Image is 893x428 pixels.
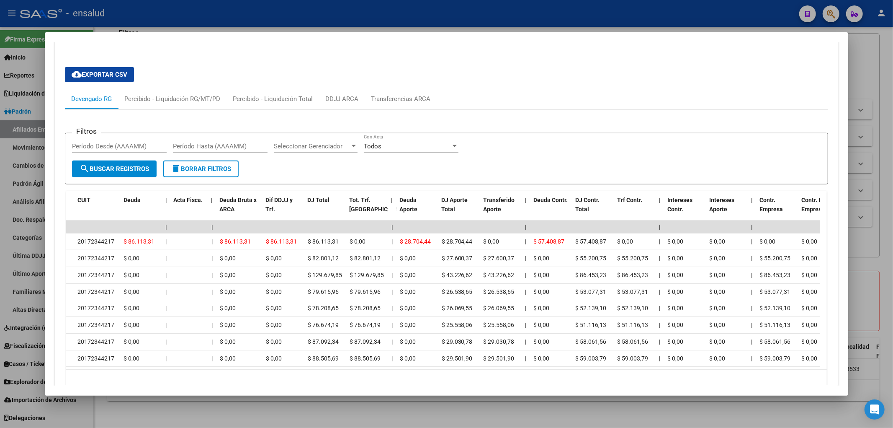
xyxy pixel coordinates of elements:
[266,255,282,262] span: $ 0,00
[760,322,791,328] span: $ 51.116,13
[534,355,550,362] span: $ 0,00
[802,305,818,311] span: $ 0,00
[74,191,120,228] datatable-header-cell: CUIT
[262,191,304,228] datatable-header-cell: Dif DDJJ y Trf.
[710,197,735,213] span: Intereses Aporte
[484,272,515,278] span: $ 43.226,62
[220,255,236,262] span: $ 0,00
[124,94,220,104] div: Percibido - Liquidación RG/MT/PD
[391,355,393,362] span: |
[308,355,339,362] span: $ 88.505,69
[659,322,661,328] span: |
[391,272,393,278] span: |
[576,238,607,245] span: $ 57.408,87
[668,197,693,213] span: Intereses Contr.
[400,272,416,278] span: $ 0,00
[80,163,90,174] mat-icon: search
[162,191,170,228] datatable-header-cell: |
[484,355,515,362] span: $ 29.501,90
[211,272,213,278] span: |
[802,197,828,213] span: Contr. Int. Empresa
[165,255,167,262] span: |
[748,191,757,228] datatable-header-cell: |
[371,94,430,104] div: Transferencias ARCA
[388,191,396,228] datatable-header-cell: |
[211,255,213,262] span: |
[576,322,607,328] span: $ 51.116,13
[525,305,527,311] span: |
[659,197,661,203] span: |
[802,355,818,362] span: $ 0,00
[576,255,607,262] span: $ 55.200,75
[77,270,114,280] div: 20172344217
[124,197,141,203] span: Deuda
[391,238,393,245] span: |
[71,94,112,104] div: Devengado RG
[438,191,480,228] datatable-header-cell: DJ Aporte Total
[668,238,684,245] span: $ 0,00
[350,305,381,311] span: $ 78.208,65
[400,197,418,213] span: Deuda Aporte
[664,191,706,228] datatable-header-cell: Intereses Contr.
[391,305,393,311] span: |
[618,197,643,203] span: Trf Contr.
[165,238,167,245] span: |
[659,355,661,362] span: |
[396,191,438,228] datatable-header-cell: Deuda Aporte
[668,288,684,295] span: $ 0,00
[525,223,527,230] span: |
[165,355,167,362] span: |
[668,355,684,362] span: $ 0,00
[530,191,572,228] datatable-header-cell: Deuda Contr.
[576,288,607,295] span: $ 53.077,31
[760,355,791,362] span: $ 59.003,79
[350,197,407,213] span: Tot. Trf. [GEOGRAPHIC_DATA]
[442,355,473,362] span: $ 29.501,90
[668,322,684,328] span: $ 0,00
[442,305,473,311] span: $ 26.069,55
[346,191,388,228] datatable-header-cell: Tot. Trf. Bruto
[77,320,114,330] div: 20172344217
[484,322,515,328] span: $ 25.558,06
[72,71,127,78] span: Exportar CSV
[211,355,213,362] span: |
[618,338,649,345] span: $ 58.061,56
[760,305,791,311] span: $ 52.139,10
[802,338,818,345] span: $ 0,00
[751,355,753,362] span: |
[400,255,416,262] span: $ 0,00
[65,67,134,82] button: Exportar CSV
[211,223,213,230] span: |
[124,272,139,278] span: $ 0,00
[400,238,431,245] span: $ 28.704,44
[525,322,527,328] span: |
[668,305,684,311] span: $ 0,00
[220,197,257,213] span: Deuda Bruta x ARCA
[391,338,393,345] span: |
[165,338,167,345] span: |
[659,305,661,311] span: |
[618,322,649,328] span: $ 51.116,13
[308,255,339,262] span: $ 82.801,12
[751,223,753,230] span: |
[668,338,684,345] span: $ 0,00
[266,355,282,362] span: $ 0,00
[80,165,149,173] span: Buscar Registros
[442,288,473,295] span: $ 26.538,65
[534,305,550,311] span: $ 0,00
[308,322,339,328] span: $ 76.674,19
[751,322,753,328] span: |
[710,338,726,345] span: $ 0,00
[618,355,649,362] span: $ 59.003,79
[442,338,473,345] span: $ 29.030,78
[751,255,753,262] span: |
[751,272,753,278] span: |
[220,338,236,345] span: $ 0,00
[760,238,776,245] span: $ 0,00
[751,305,753,311] span: |
[802,322,818,328] span: $ 0,00
[534,272,550,278] span: $ 0,00
[266,238,297,245] span: $ 86.113,31
[659,338,661,345] span: |
[308,272,342,278] span: $ 129.679,85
